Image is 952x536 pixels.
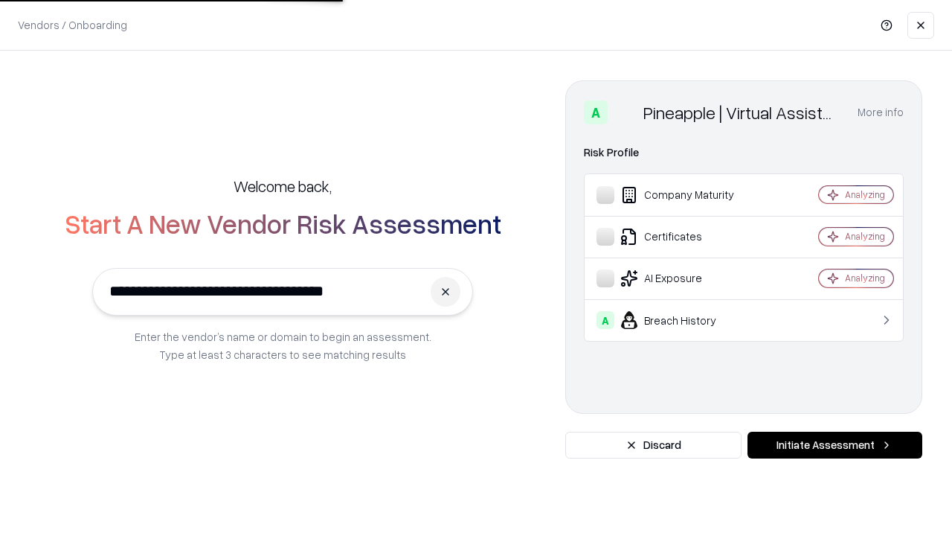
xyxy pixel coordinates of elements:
[596,186,774,204] div: Company Maturity
[565,432,742,459] button: Discard
[858,99,904,126] button: More info
[596,311,774,329] div: Breach History
[845,272,885,284] div: Analyzing
[747,432,922,459] button: Initiate Assessment
[845,230,885,243] div: Analyzing
[65,208,501,238] h2: Start A New Vendor Risk Assessment
[135,328,431,363] p: Enter the vendor’s name or domain to begin an assessment. Type at least 3 characters to see match...
[643,100,840,124] div: Pineapple | Virtual Assistant Agency
[596,269,774,287] div: AI Exposure
[584,100,608,124] div: A
[614,100,637,124] img: Pineapple | Virtual Assistant Agency
[596,228,774,246] div: Certificates
[234,176,332,197] h5: Welcome back,
[596,311,614,329] div: A
[18,17,127,33] p: Vendors / Onboarding
[584,144,904,162] div: Risk Profile
[845,188,885,201] div: Analyzing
